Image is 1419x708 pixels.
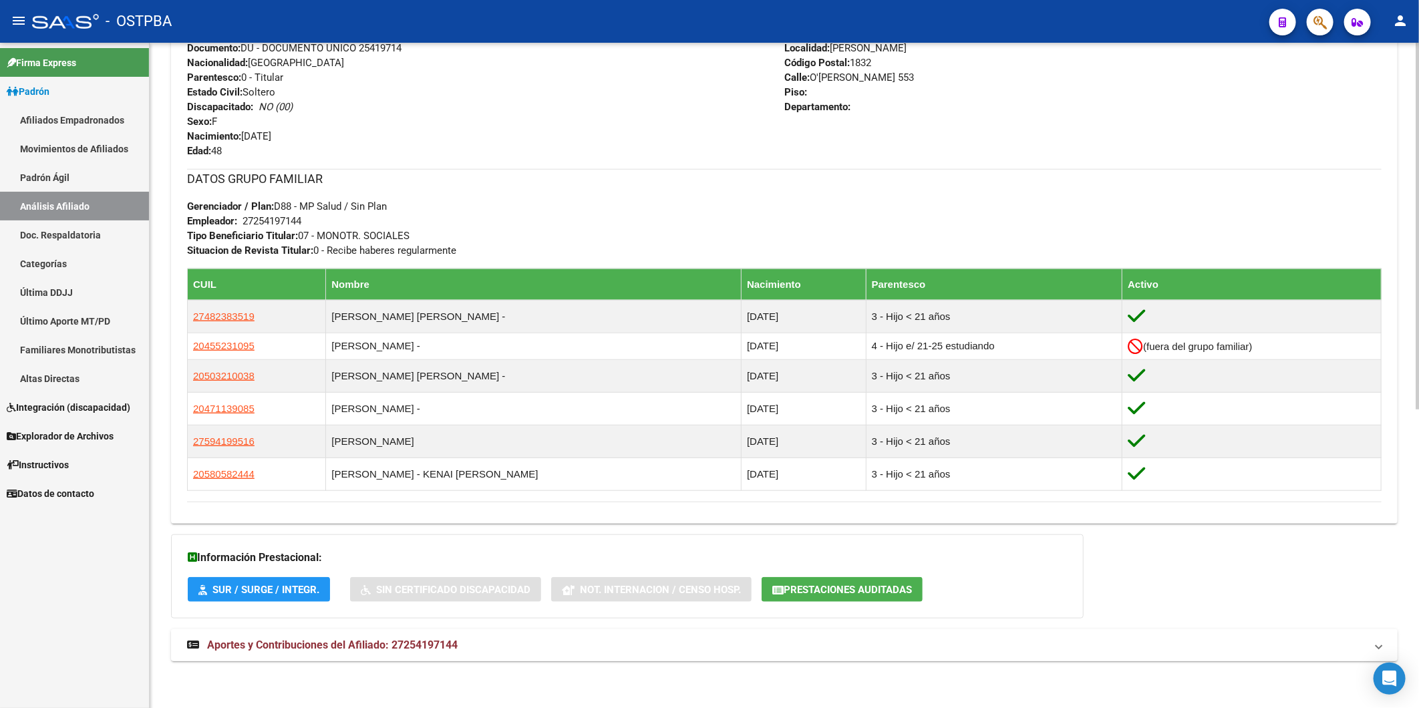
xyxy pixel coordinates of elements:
[7,400,130,415] span: Integración (discapacidad)
[580,584,741,596] span: Not. Internacion / Censo Hosp.
[784,101,850,113] strong: Departamento:
[866,458,1122,491] td: 3 - Hijo < 21 años
[193,403,255,414] span: 20471139085
[187,86,243,98] strong: Estado Civil:
[551,577,752,602] button: Not. Internacion / Censo Hosp.
[7,55,76,70] span: Firma Express
[171,629,1398,661] mat-expansion-panel-header: Aportes y Contribuciones del Afiliado: 27254197144
[7,429,114,444] span: Explorador de Archivos
[193,340,255,351] span: 20455231095
[7,486,94,501] span: Datos de contacto
[187,57,248,69] strong: Nacionalidad:
[742,393,866,425] td: [DATE]
[866,300,1122,333] td: 3 - Hijo < 21 años
[187,42,241,54] strong: Documento:
[106,7,172,36] span: - OSTPBA
[193,435,255,447] span: 27594199516
[187,130,241,142] strong: Nacimiento:
[784,71,914,83] span: O'[PERSON_NAME] 553
[212,584,319,596] span: SUR / SURGE / INTEGR.
[1392,13,1408,29] mat-icon: person
[187,71,283,83] span: 0 - Titular
[187,130,271,142] span: [DATE]
[187,57,344,69] span: [GEOGRAPHIC_DATA]
[866,269,1122,300] th: Parentesco
[187,215,237,227] strong: Empleador:
[742,360,866,393] td: [DATE]
[742,300,866,333] td: [DATE]
[187,230,298,242] strong: Tipo Beneficiario Titular:
[326,269,742,300] th: Nombre
[1122,269,1382,300] th: Activo
[188,577,330,602] button: SUR / SURGE / INTEGR.
[1143,341,1252,352] span: (fuera del grupo familiar)
[187,170,1382,188] h3: DATOS GRUPO FAMILIAR
[187,200,387,212] span: D88 - MP Salud / Sin Plan
[326,458,742,491] td: [PERSON_NAME] - KENAI [PERSON_NAME]
[742,269,866,300] th: Nacimiento
[187,200,274,212] strong: Gerenciador / Plan:
[326,393,742,425] td: [PERSON_NAME] -
[187,244,313,256] strong: Situacion de Revista Titular:
[326,425,742,458] td: [PERSON_NAME]
[784,86,807,98] strong: Piso:
[187,71,241,83] strong: Parentesco:
[7,458,69,472] span: Instructivos
[187,42,402,54] span: DU - DOCUMENTO UNICO 25419714
[784,71,810,83] strong: Calle:
[784,42,830,54] strong: Localidad:
[187,244,456,256] span: 0 - Recibe haberes regularmente
[207,639,458,651] span: Aportes y Contribuciones del Afiliado: 27254197144
[193,311,255,322] span: 27482383519
[742,425,866,458] td: [DATE]
[762,577,923,602] button: Prestaciones Auditadas
[376,584,530,596] span: Sin Certificado Discapacidad
[193,370,255,381] span: 20503210038
[350,577,541,602] button: Sin Certificado Discapacidad
[187,86,275,98] span: Soltero
[187,116,212,128] strong: Sexo:
[866,425,1122,458] td: 3 - Hijo < 21 años
[784,57,871,69] span: 1832
[784,584,912,596] span: Prestaciones Auditadas
[326,300,742,333] td: [PERSON_NAME] [PERSON_NAME] -
[866,333,1122,359] td: 4 - Hijo e/ 21-25 estudiando
[188,269,326,300] th: CUIL
[866,393,1122,425] td: 3 - Hijo < 21 años
[188,548,1067,567] h3: Información Prestacional:
[784,42,907,54] span: [PERSON_NAME]
[187,116,217,128] span: F
[187,145,222,157] span: 48
[187,145,211,157] strong: Edad:
[866,360,1122,393] td: 3 - Hijo < 21 años
[742,458,866,491] td: [DATE]
[1374,663,1406,695] div: Open Intercom Messenger
[187,101,253,113] strong: Discapacitado:
[11,13,27,29] mat-icon: menu
[784,57,850,69] strong: Código Postal:
[243,214,301,228] div: 27254197144
[326,360,742,393] td: [PERSON_NAME] [PERSON_NAME] -
[7,84,49,99] span: Padrón
[187,230,410,242] span: 07 - MONOTR. SOCIALES
[742,333,866,359] td: [DATE]
[193,468,255,480] span: 20580582444
[259,101,293,113] i: NO (00)
[326,333,742,359] td: [PERSON_NAME] -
